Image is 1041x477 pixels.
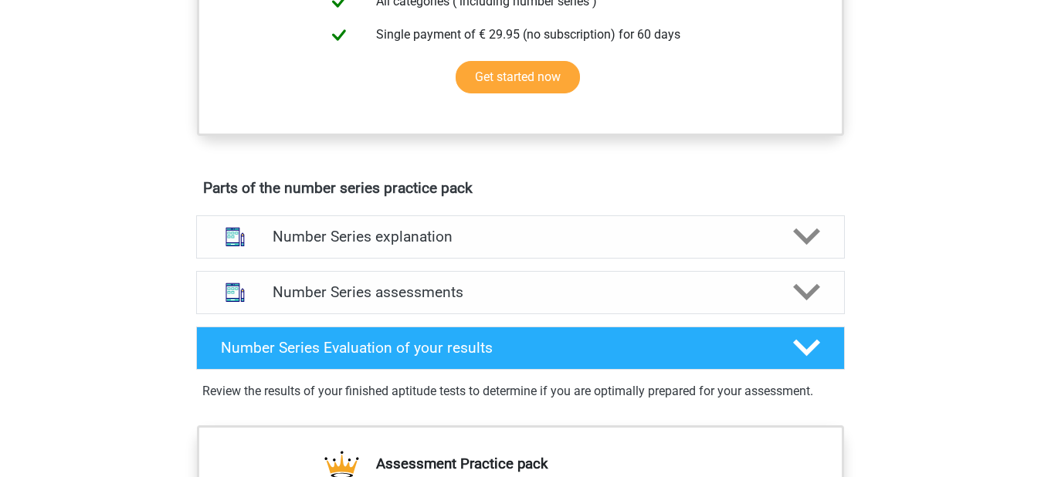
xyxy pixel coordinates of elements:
[215,272,255,312] img: number series assessments
[221,339,768,357] h4: Number Series Evaluation of your results
[202,382,839,401] p: Review the results of your finished aptitude tests to determine if you are optimally prepared for...
[190,271,851,314] a: assessments Number Series assessments
[456,61,580,93] a: Get started now
[273,228,768,245] h4: Number Series explanation
[190,326,851,370] a: Number Series Evaluation of your results
[203,179,838,197] h4: Parts of the number series practice pack
[215,217,255,256] img: number series explanations
[190,215,851,259] a: explanations Number Series explanation
[273,283,768,301] h4: Number Series assessments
